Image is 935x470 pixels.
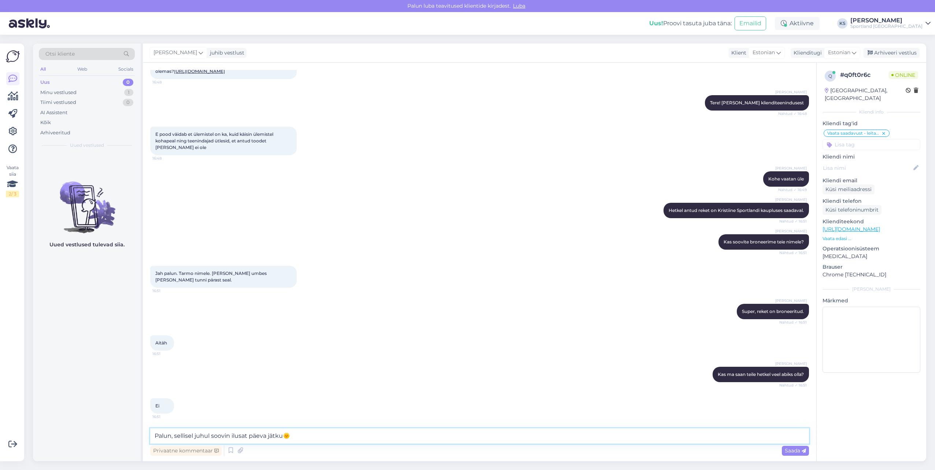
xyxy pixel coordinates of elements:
[123,99,133,106] div: 0
[718,372,804,377] span: Kas ma saan teile hetkel veel abiks olla?
[40,79,50,86] div: Uus
[724,239,804,245] span: Kas soovite broneerime teie nimele?
[778,187,807,193] span: Nähtud ✓ 16:49
[768,176,804,182] span: Kohe vaatan üle
[6,49,20,63] img: Askly Logo
[152,156,180,161] span: 16:48
[823,120,920,127] p: Kliendi tag'id
[117,64,135,74] div: Socials
[649,20,663,27] b: Uus!
[728,49,746,57] div: Klient
[837,18,847,29] div: KS
[775,361,807,366] span: [PERSON_NAME]
[174,68,225,74] a: [URL][DOMAIN_NAME]
[850,18,931,29] a: [PERSON_NAME]Sportland [GEOGRAPHIC_DATA]
[823,286,920,292] div: [PERSON_NAME]
[823,197,920,205] p: Kliendi telefon
[779,320,807,325] span: Nähtud ✓ 16:51
[778,111,807,116] span: Nähtud ✓ 16:48
[850,18,923,23] div: [PERSON_NAME]
[779,219,807,224] span: Nähtud ✓ 16:51
[823,205,882,215] div: Küsi telefoninumbrit
[888,71,918,79] span: Online
[33,168,141,234] img: No chats
[828,73,832,79] span: q
[152,414,180,419] span: 16:51
[823,235,920,242] p: Vaata edasi ...
[649,19,732,28] div: Proovi tasuta juba täna:
[152,351,180,357] span: 16:51
[710,100,804,105] span: Tere! [PERSON_NAME] klienditeenindusest
[823,263,920,271] p: Brauser
[753,49,775,57] span: Estonian
[791,49,822,57] div: Klienditugi
[850,23,923,29] div: Sportland [GEOGRAPHIC_DATA]
[6,164,19,197] div: Vaata siia
[39,64,47,74] div: All
[775,165,807,171] span: [PERSON_NAME]
[785,447,806,454] span: Saada
[827,131,881,135] span: Vaata saadavust - leitavus
[823,226,880,232] a: [URL][DOMAIN_NAME]
[823,139,920,150] input: Lisa tag
[823,245,920,253] p: Operatsioonisüsteem
[40,99,76,106] div: Tiimi vestlused
[150,446,222,456] div: Privaatne kommentaar
[152,288,180,294] span: 16:51
[76,64,89,74] div: Web
[40,119,51,126] div: Kõik
[823,297,920,305] p: Märkmed
[823,153,920,161] p: Kliendi nimi
[742,309,804,314] span: Super, reket on broneeritud.
[123,79,133,86] div: 0
[775,89,807,95] span: [PERSON_NAME]
[823,177,920,184] p: Kliendi email
[775,228,807,234] span: [PERSON_NAME]
[155,131,274,150] span: E pood väidab et ülemistel on ka, kuid käisin ülemistel kohapeal ning teenindajad ütlesid, et ant...
[823,184,875,194] div: Küsi meiliaadressi
[49,241,125,249] p: Uued vestlused tulevad siia.
[40,129,70,137] div: Arhiveeritud
[155,403,159,409] span: Ei
[40,89,77,96] div: Minu vestlused
[775,298,807,303] span: [PERSON_NAME]
[669,208,804,213] span: Hetkel antud reket on Kristiine Sportlandi kaupluses saadaval.
[40,109,67,116] div: AI Assistent
[775,17,820,30] div: Aktiivne
[154,49,197,57] span: [PERSON_NAME]
[511,3,528,9] span: Luba
[6,191,19,197] div: 2 / 3
[735,16,766,30] button: Emailid
[155,340,167,346] span: Aitäh
[779,383,807,388] span: Nähtud ✓ 16:51
[779,250,807,255] span: Nähtud ✓ 16:51
[70,142,104,149] span: Uued vestlused
[775,197,807,202] span: [PERSON_NAME]
[155,271,268,283] span: Jah palun. Tarmo nimele. [PERSON_NAME] umbes [PERSON_NAME] tunni pärast seal.
[828,49,850,57] span: Estonian
[45,50,75,58] span: Otsi kliente
[823,253,920,260] p: [MEDICAL_DATA]
[124,89,133,96] div: 1
[825,87,906,102] div: [GEOGRAPHIC_DATA], [GEOGRAPHIC_DATA]
[823,218,920,225] p: Klienditeekond
[823,109,920,115] div: Kliendi info
[823,271,920,279] p: Chrome [TECHNICAL_ID]
[152,79,180,85] span: 16:48
[207,49,244,57] div: juhib vestlust
[863,48,920,58] div: Arhiveeri vestlus
[150,428,809,444] textarea: Palun, sellisel juhul soovin ilusat päeva jätku🌞
[840,71,888,79] div: # q0ft0r6c
[823,164,912,172] input: Lisa nimi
